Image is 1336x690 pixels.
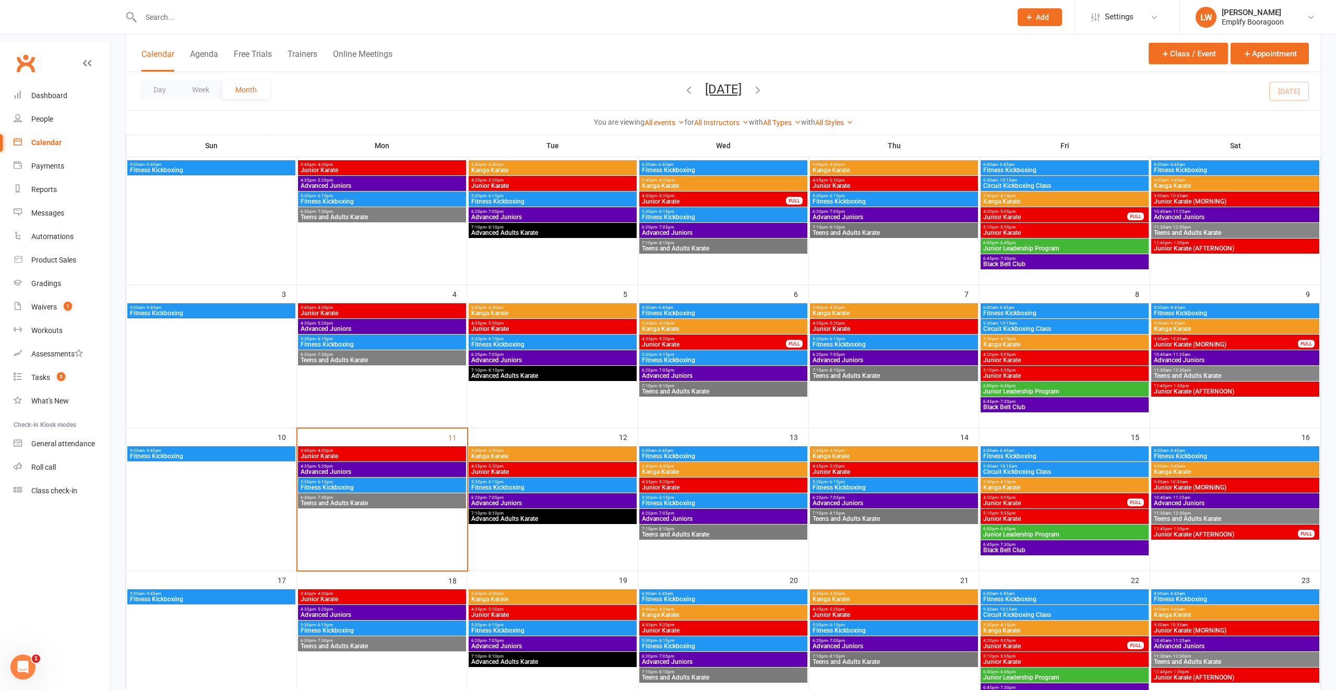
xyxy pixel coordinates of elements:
span: 12:45pm [1153,241,1317,245]
a: General attendance kiosk mode [14,432,110,456]
span: Advanced Juniors [812,214,976,220]
button: Online Meetings [333,49,392,72]
span: - 4:30pm [316,162,333,167]
span: 5:30pm [812,194,976,198]
span: 11:30am [1153,368,1317,373]
span: Junior Leadership Program [983,388,1147,395]
span: 7:10pm [641,384,805,388]
span: Fitness Kickboxing [983,167,1147,173]
div: LW [1196,7,1216,28]
span: - 8:10pm [657,384,674,388]
span: Fitness Kickboxing [641,214,805,220]
span: 5:30pm [641,209,805,214]
span: - 5:20pm [828,321,845,326]
span: Advanced Juniors [812,357,976,363]
span: 9:50am [1153,337,1298,341]
span: 7:10pm [812,225,976,230]
span: 6:20pm [471,209,635,214]
span: - 4:30pm [486,162,504,167]
span: Kanga Karate [983,341,1147,348]
span: Advanced Juniors [1153,357,1317,363]
span: - 5:55pm [998,225,1016,230]
a: Dashboard [14,84,110,108]
div: Messages [31,209,64,217]
span: Junior Karate (AFTERNOON) [1153,245,1317,252]
div: General attendance [31,439,95,448]
span: - 7:05pm [828,209,845,214]
span: Junior Karate [300,167,464,173]
div: Reports [31,185,57,194]
span: Fitness Kickboxing [641,310,805,316]
span: 5:10pm [983,225,1147,230]
span: - 5:20pm [316,178,333,183]
button: Calendar [141,49,174,72]
a: Roll call [14,456,110,479]
span: 1 [32,655,40,663]
div: 16 [1302,428,1320,445]
iframe: Intercom live chat [10,655,35,680]
th: Sun [126,135,297,157]
span: 11:30am [1153,225,1317,230]
div: People [31,115,53,123]
span: - 6:15pm [486,337,504,341]
span: 5:30pm [300,194,464,198]
div: [PERSON_NAME] [1222,8,1284,17]
span: Fitness Kickboxing [300,198,464,205]
span: Kanga Karate [1153,326,1317,332]
button: Trainers [288,49,317,72]
span: Fitness Kickboxing [129,167,293,173]
span: 6:00am [641,305,805,310]
span: - 4:30pm [657,321,674,326]
div: 13 [790,428,808,445]
span: Junior Karate (MORNING) [1153,198,1317,205]
span: Fitness Kickboxing [1153,167,1317,173]
span: Kanga Karate [812,310,976,316]
div: 11 [448,429,467,446]
a: Workouts [14,319,110,342]
span: Advanced Juniors [471,357,635,363]
span: Junior Karate (AFTERNOON) [1153,388,1317,395]
span: 7:10pm [471,368,635,373]
a: All events [645,118,685,127]
span: 3:45pm [471,305,635,310]
span: 6:20pm [812,352,976,357]
span: 3:45pm [471,448,635,453]
span: Circuit Kickboxing Class [983,326,1147,332]
span: Kanga Karate [1153,183,1317,189]
span: - 11:25am [1171,209,1190,214]
span: - 6:45am [998,162,1015,167]
div: 10 [278,428,296,445]
span: - 8:10pm [828,225,845,230]
span: 5:30pm [471,194,635,198]
span: 3:45pm [300,305,464,310]
div: Dashboard [31,91,67,100]
span: - 10:35am [1168,194,1188,198]
span: Teens and Adults Karate [300,357,464,363]
span: 4:35pm [471,178,635,183]
strong: for [685,118,694,126]
span: 4:35pm [812,178,976,183]
a: Clubworx [13,50,39,76]
span: 4:35pm [812,321,976,326]
strong: with [749,118,763,126]
span: 5:30pm [471,337,635,341]
span: 6:00pm [983,241,1147,245]
span: Fitness Kickboxing [641,357,805,363]
span: 9:00am [129,448,293,453]
button: [DATE] [705,82,742,97]
span: Fitness Kickboxing [1153,310,1317,316]
div: 12 [619,428,638,445]
span: - 5:05pm [998,209,1016,214]
span: Kanga Karate [983,198,1147,205]
span: - 4:30pm [316,448,333,453]
span: 3:45pm [812,162,976,167]
span: - 11:25am [1171,352,1190,357]
span: - 4:15pm [998,337,1016,341]
span: - 6:45pm [998,384,1016,388]
a: Payments [14,154,110,178]
button: Add [1018,8,1062,26]
th: Thu [809,135,980,157]
span: 3:30pm [983,194,1147,198]
span: 6:30pm [300,352,464,357]
span: Settings [1105,5,1134,29]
